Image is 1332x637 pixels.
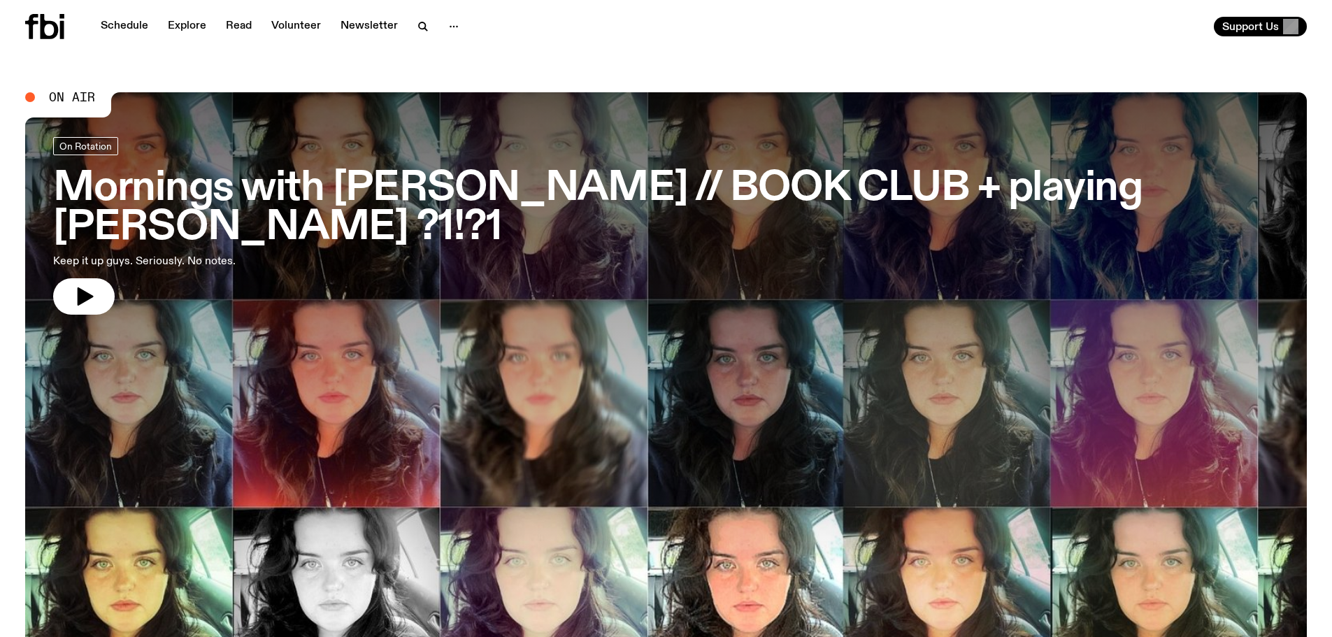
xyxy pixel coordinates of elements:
p: Keep it up guys. Seriously. No notes. [53,253,411,270]
button: Support Us [1214,17,1307,36]
a: Newsletter [332,17,406,36]
span: On Air [49,91,95,103]
a: On Rotation [53,137,118,155]
span: Support Us [1222,20,1279,33]
a: Read [217,17,260,36]
a: Mornings with [PERSON_NAME] // BOOK CLUB + playing [PERSON_NAME] ?1!?1Keep it up guys. Seriously.... [53,137,1279,315]
a: Schedule [92,17,157,36]
a: Volunteer [263,17,329,36]
span: On Rotation [59,141,112,151]
a: Explore [159,17,215,36]
h3: Mornings with [PERSON_NAME] // BOOK CLUB + playing [PERSON_NAME] ?1!?1 [53,169,1279,248]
